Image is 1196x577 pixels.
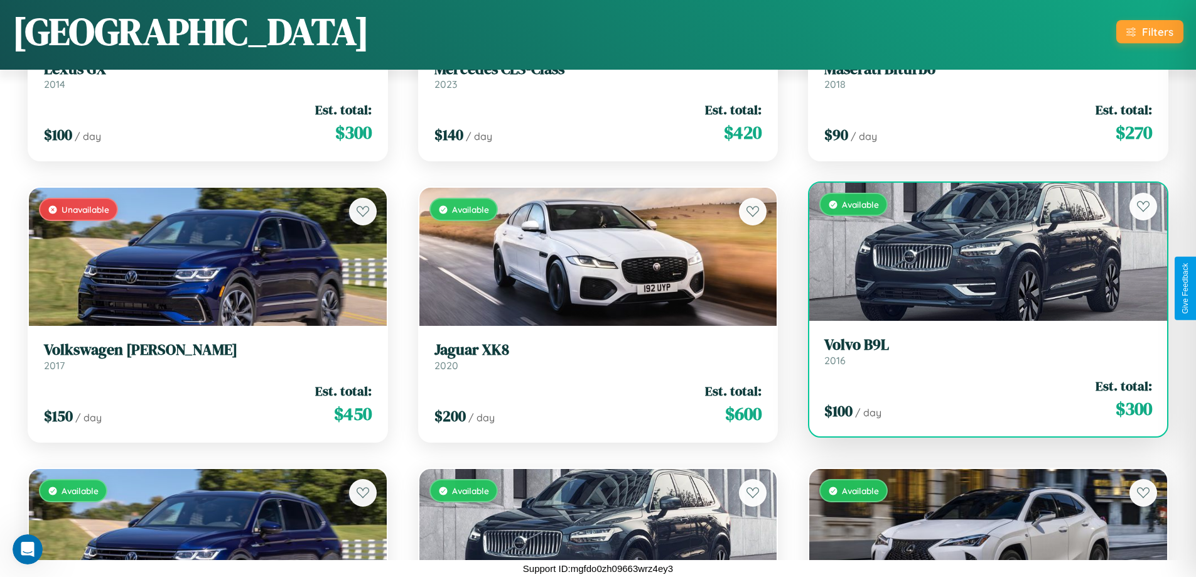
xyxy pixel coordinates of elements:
a: Mercedes CLS-Class2023 [434,60,762,91]
span: Available [62,485,99,496]
span: Est. total: [1096,377,1152,395]
span: $ 100 [44,124,72,145]
h3: Jaguar XK8 [434,341,762,359]
span: $ 90 [824,124,848,145]
a: Maserati Biturbo2018 [824,60,1152,91]
span: Est. total: [315,100,372,119]
p: Support ID: mgfdo0zh09663wrz4ey3 [523,560,673,577]
span: / day [468,411,495,424]
span: / day [466,130,492,143]
span: / day [851,130,877,143]
span: Available [842,485,879,496]
span: Est. total: [315,382,372,400]
span: $ 300 [335,120,372,145]
span: $ 420 [724,120,762,145]
span: 2014 [44,78,65,90]
span: $ 270 [1116,120,1152,145]
span: 2018 [824,78,846,90]
span: $ 300 [1116,396,1152,421]
span: / day [75,130,101,143]
div: Give Feedback [1181,263,1190,314]
span: 2023 [434,78,457,90]
span: / day [75,411,102,424]
span: $ 200 [434,406,466,426]
span: Available [842,199,879,210]
a: Jaguar XK82020 [434,341,762,372]
span: $ 140 [434,124,463,145]
span: 2016 [824,354,846,367]
span: Est. total: [1096,100,1152,119]
h1: [GEOGRAPHIC_DATA] [13,6,369,57]
a: Volkswagen [PERSON_NAME]2017 [44,341,372,372]
span: 2017 [44,359,65,372]
span: $ 450 [334,401,372,426]
span: Unavailable [62,204,109,215]
span: Est. total: [705,100,762,119]
span: $ 100 [824,401,853,421]
span: 2020 [434,359,458,372]
span: / day [855,406,881,419]
a: Volvo B9L2016 [824,336,1152,367]
span: Available [452,204,489,215]
span: $ 150 [44,406,73,426]
iframe: Intercom live chat [13,534,43,564]
button: Filters [1116,20,1183,43]
div: Filters [1142,25,1173,38]
span: Est. total: [705,382,762,400]
span: $ 600 [725,401,762,426]
h3: Volvo B9L [824,336,1152,354]
span: Available [452,485,489,496]
a: Lexus GX2014 [44,60,372,91]
h3: Volkswagen [PERSON_NAME] [44,341,372,359]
